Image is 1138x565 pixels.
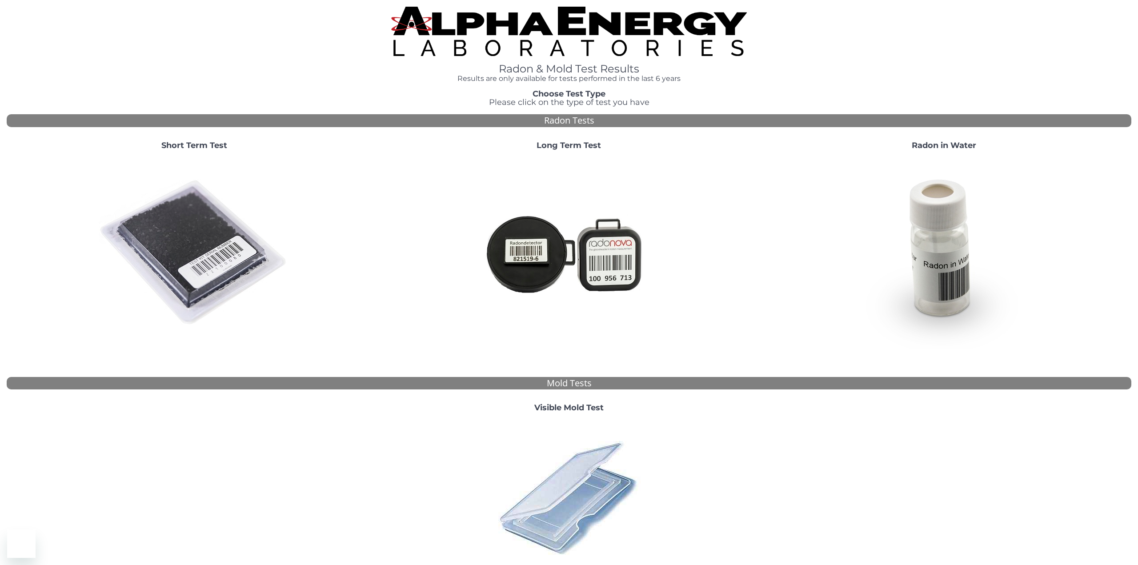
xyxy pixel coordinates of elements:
[534,403,604,413] strong: Visible Mold Test
[99,157,290,349] img: ShortTerm.jpg
[537,140,601,150] strong: Long Term Test
[533,89,605,99] strong: Choose Test Type
[473,157,665,349] img: Radtrak2vsRadtrak3.jpg
[161,140,227,150] strong: Short Term Test
[489,97,649,107] span: Please click on the type of test you have
[344,63,794,75] h1: Radon & Mold Test Results
[848,157,1039,349] img: RadoninWater.jpg
[912,140,976,150] strong: Radon in Water
[391,7,747,56] img: TightCrop.jpg
[7,529,36,558] iframe: Button to launch messaging window
[7,114,1131,127] div: Radon Tests
[7,377,1131,390] div: Mold Tests
[344,75,794,83] h4: Results are only available for tests performed in the last 6 years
